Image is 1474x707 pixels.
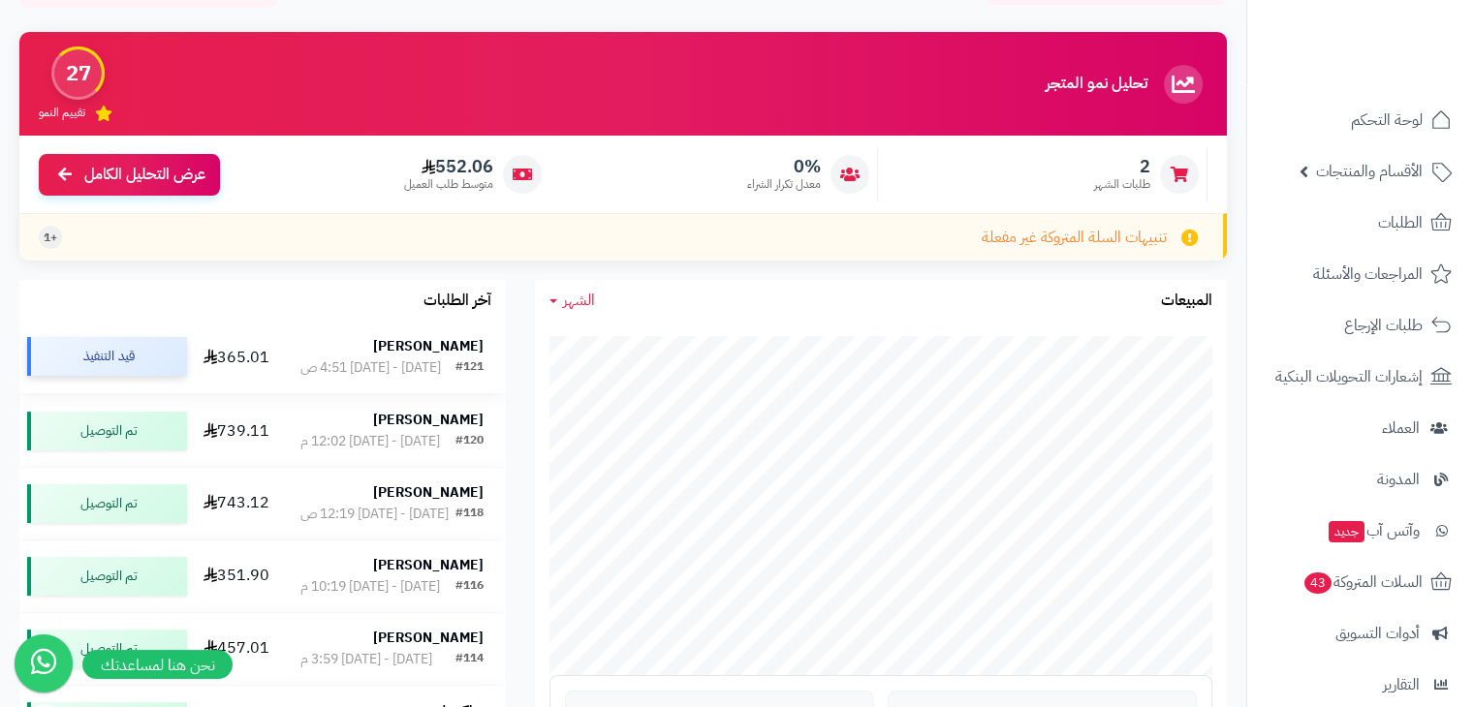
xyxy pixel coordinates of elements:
a: الطلبات [1259,200,1462,246]
span: تنبيهات السلة المتروكة غير مفعلة [982,227,1167,249]
td: 457.01 [195,613,278,685]
span: معدل تكرار الشراء [747,176,821,193]
div: قيد التنفيذ [27,337,187,376]
div: #121 [455,358,484,378]
td: 739.11 [195,395,278,467]
span: 552.06 [404,156,493,177]
span: العملاء [1382,415,1420,442]
span: جديد [1329,521,1364,542]
div: #118 [455,505,484,524]
span: طلبات الشهر [1094,176,1150,193]
div: #120 [455,432,484,451]
span: إشعارات التحويلات البنكية [1275,363,1423,390]
td: 365.01 [195,322,278,393]
td: 351.90 [195,540,278,612]
a: المراجعات والأسئلة [1259,251,1462,297]
td: 743.12 [195,468,278,539]
h3: المبيعات [1161,292,1212,310]
div: #116 [455,577,484,597]
span: 0% [747,156,821,177]
div: تم التوصيل [27,412,187,450]
a: وآتس آبجديد [1259,507,1462,554]
a: طلبات الإرجاع [1259,302,1462,349]
span: +1 [44,230,57,246]
div: [DATE] - [DATE] 10:19 م [300,577,440,597]
a: أدوات التسويق [1259,610,1462,657]
span: وآتس آب [1327,517,1420,544]
div: [DATE] - [DATE] 12:19 ص [300,505,449,524]
span: أدوات التسويق [1335,620,1420,647]
span: التقارير [1383,671,1420,698]
a: السلات المتروكة43 [1259,559,1462,605]
span: السلات المتروكة [1302,569,1423,596]
span: الطلبات [1378,209,1423,236]
span: الشهر [563,289,595,312]
div: [DATE] - [DATE] 12:02 م [300,432,440,451]
span: لوحة التحكم [1351,107,1423,134]
span: تقييم النمو [39,105,85,121]
a: عرض التحليل الكامل [39,154,220,196]
strong: [PERSON_NAME] [373,336,484,356]
a: الشهر [549,290,595,312]
div: [DATE] - [DATE] 4:51 ص [300,358,441,378]
span: متوسط طلب العميل [404,176,493,193]
div: #114 [455,650,484,669]
strong: [PERSON_NAME] [373,482,484,503]
div: تم التوصيل [27,557,187,596]
img: logo-2.png [1342,52,1456,93]
div: تم التوصيل [27,630,187,668]
strong: [PERSON_NAME] [373,628,484,648]
span: المراجعات والأسئلة [1313,261,1423,288]
h3: آخر الطلبات [423,292,491,310]
a: إشعارات التحويلات البنكية [1259,353,1462,400]
a: المدونة [1259,456,1462,503]
span: 2 [1094,156,1150,177]
span: المدونة [1377,466,1420,493]
strong: [PERSON_NAME] [373,410,484,430]
span: الأقسام والمنتجات [1316,158,1423,185]
div: تم التوصيل [27,484,187,523]
strong: [PERSON_NAME] [373,555,484,575]
span: 43 [1304,572,1332,594]
a: العملاء [1259,405,1462,451]
span: طلبات الإرجاع [1344,312,1423,339]
a: لوحة التحكم [1259,97,1462,143]
span: عرض التحليل الكامل [84,164,205,186]
h3: تحليل نمو المتجر [1046,76,1147,93]
div: [DATE] - [DATE] 3:59 م [300,650,432,669]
